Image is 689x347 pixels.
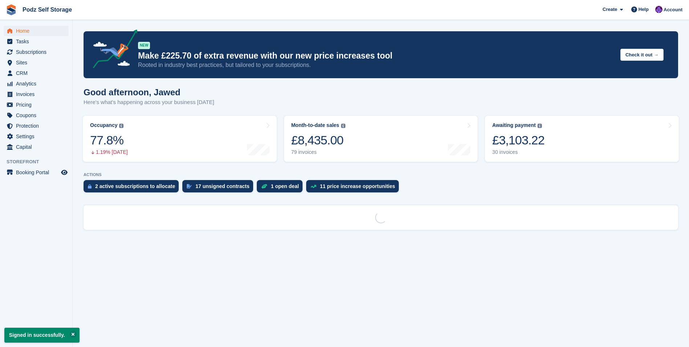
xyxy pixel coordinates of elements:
span: Account [664,6,682,13]
p: Signed in successfully. [4,328,80,343]
span: CRM [16,68,60,78]
a: 2 active subscriptions to allocate [84,180,182,196]
span: Protection [16,121,60,131]
div: £8,435.00 [291,133,345,148]
span: Invoices [16,89,60,99]
div: 77.8% [90,133,128,148]
button: Check it out → [620,49,664,61]
p: Here's what's happening across your business [DATE] [84,98,214,107]
a: menu [4,79,69,89]
a: menu [4,121,69,131]
a: menu [4,110,69,120]
div: Occupancy [90,122,117,128]
a: menu [4,36,69,47]
img: contract_signature_icon-13c848040528278c33f63329250d36e43548de30e8caae1d1a13099fd9432cc5.svg [187,184,192,188]
span: Booking Portal [16,167,60,178]
div: Awaiting payment [492,122,536,128]
div: 11 price increase opportunities [320,183,395,189]
a: 1 open deal [257,180,306,196]
span: Tasks [16,36,60,47]
span: Home [16,26,60,36]
img: price_increase_opportunities-93ffe204e8149a01c8c9dc8f82e8f89637d9d84a8eef4429ea346261dce0b2c0.svg [311,185,316,188]
a: menu [4,57,69,68]
a: 17 unsigned contracts [182,180,257,196]
div: £3,103.22 [492,133,544,148]
img: icon-info-grey-7440780725fd019a000dd9b08b2336e03edf1995a4989e88bcd33f0948082b44.svg [538,124,542,128]
a: menu [4,142,69,152]
a: menu [4,167,69,178]
img: icon-info-grey-7440780725fd019a000dd9b08b2336e03edf1995a4989e88bcd33f0948082b44.svg [119,124,123,128]
span: Subscriptions [16,47,60,57]
span: Create [603,6,617,13]
span: Settings [16,131,60,141]
div: NEW [138,42,150,49]
img: stora-icon-8386f47178a22dfd0bd8f6a31ec36ba5ce8667c1dd55bd0f319d3a0aa187defe.svg [6,4,17,15]
span: Analytics [16,79,60,89]
a: Month-to-date sales £8,435.00 79 invoices [284,116,478,162]
img: deal-1b604bf984904fb50ccaf53a9ad4b4a5d6e5aea283cecdc64d6e3604feb123c2.svg [261,184,267,189]
div: 1.19% [DATE] [90,149,128,155]
div: Month-to-date sales [291,122,339,128]
a: Podz Self Storage [20,4,75,16]
img: icon-info-grey-7440780725fd019a000dd9b08b2336e03edf1995a4989e88bcd33f0948082b44.svg [341,124,345,128]
span: Storefront [7,158,72,165]
div: 2 active subscriptions to allocate [95,183,175,189]
a: menu [4,26,69,36]
span: Coupons [16,110,60,120]
a: menu [4,68,69,78]
span: Help [639,6,649,13]
a: menu [4,89,69,99]
a: Preview store [60,168,69,177]
img: price-adjustments-announcement-icon-8257ccfd72463d97f412b2fc003d46551f7dbcb40ab6d574587a9cd5c0d94... [87,29,138,71]
div: 79 invoices [291,149,345,155]
div: 17 unsigned contracts [195,183,250,189]
p: ACTIONS [84,172,678,177]
a: Occupancy 77.8% 1.19% [DATE] [83,116,277,162]
a: 11 price increase opportunities [306,180,402,196]
p: Rooted in industry best practices, but tailored to your subscriptions. [138,61,615,69]
img: active_subscription_to_allocate_icon-d502201f5373d7db506a760aba3b589e785aa758c864c3986d89f69b8ff3... [88,184,92,189]
a: Awaiting payment £3,103.22 30 invoices [485,116,679,162]
span: Pricing [16,100,60,110]
p: Make £225.70 of extra revenue with our new price increases tool [138,51,615,61]
h1: Good afternoon, Jawed [84,87,214,97]
div: 30 invoices [492,149,544,155]
span: Capital [16,142,60,152]
img: Jawed Chowdhary [655,6,662,13]
div: 1 open deal [271,183,299,189]
a: menu [4,47,69,57]
a: menu [4,100,69,110]
a: menu [4,131,69,141]
span: Sites [16,57,60,68]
